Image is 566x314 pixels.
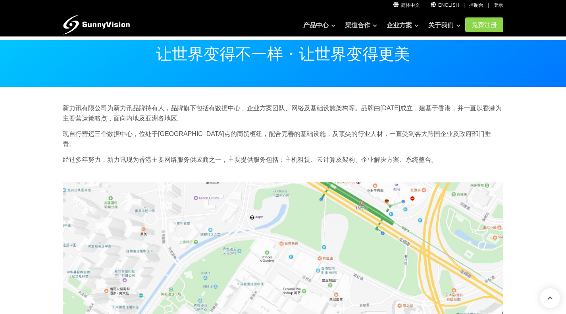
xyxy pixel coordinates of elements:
[494,2,503,8] a: 登录
[63,130,491,147] font: 现自行营运三个数据中心，位处于[GEOGRAPHIC_DATA]点的商贸枢纽，配合完善的基础设施，及顶尖的行业人材，一直受到各大跨国企业及政府部门垂青。
[472,21,497,28] font: 免费注册
[303,22,329,29] font: 产品中心
[63,156,437,163] font: 经过多年努力，新力讯现为香港主要网络服务供应商之一，主要提供服务包括：主机租赁、云计算及架构、企业解决方案、系统整合。
[345,17,377,33] a: 渠道合作
[345,22,370,29] font: 渠道合作
[465,17,503,32] a: 免费注册
[424,2,425,8] font: |
[387,22,412,29] font: 企业方案
[469,2,483,8] a: 控制台
[438,2,459,8] font: English
[464,2,465,8] font: |
[401,2,420,8] font: 简体中文
[63,105,502,122] font: 新力讯有限公司为新力讯品牌持有人，品牌旗下包括有数据中心、企业方案团队、网络及基础设施架构等。品牌由[DATE]成立，建基于香港，并一直以香港为主要营运策略点，面向内地及亚洲各地区。
[428,22,454,29] font: 关于我们
[393,2,420,8] a: 简体中文
[488,2,489,8] font: |
[303,17,335,33] a: 产品中心
[428,17,460,33] a: 关于我们
[430,2,459,8] a: English
[156,45,410,63] font: 让世界变得不一样・让世界变得更美
[387,17,419,33] a: 企业方案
